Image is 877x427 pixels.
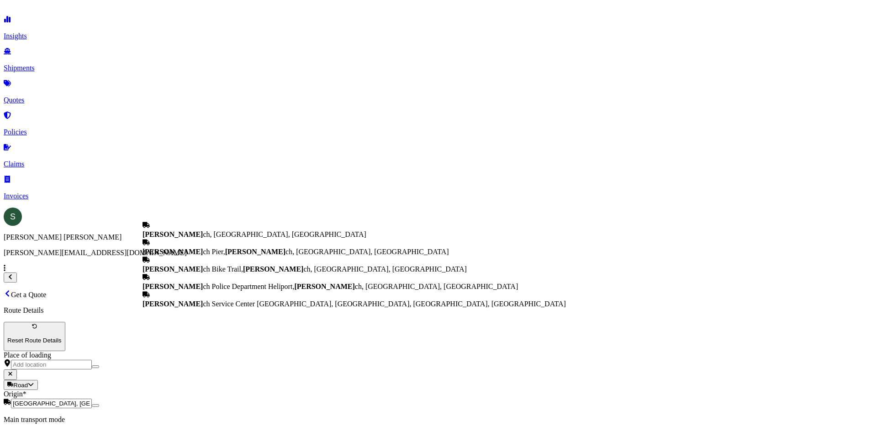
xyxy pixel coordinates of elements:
p: Claims [4,160,873,168]
span: ch, [GEOGRAPHIC_DATA], [GEOGRAPHIC_DATA] [143,230,366,238]
p: Main transport mode [4,416,873,424]
p: Quotes [4,96,873,104]
b: [PERSON_NAME] [143,265,203,273]
div: Origin [4,390,873,398]
div: Place of loading [4,351,873,359]
b: [PERSON_NAME] [243,265,303,273]
span: ch Pier, ch, [GEOGRAPHIC_DATA], [GEOGRAPHIC_DATA] [143,248,449,256]
p: Invoices [4,192,873,200]
span: ch Service Center [GEOGRAPHIC_DATA], [GEOGRAPHIC_DATA], [GEOGRAPHIC_DATA], [GEOGRAPHIC_DATA] [143,300,566,308]
b: [PERSON_NAME] [225,248,285,256]
b: [PERSON_NAME] [143,248,203,256]
b: [PERSON_NAME] [294,283,354,290]
b: [PERSON_NAME] [143,300,203,308]
p: Get a Quote [4,290,873,299]
input: Origin [11,399,92,408]
p: Shipments [4,64,873,72]
span: S [10,212,16,221]
input: Place of loading [11,360,92,369]
p: Insights [4,32,873,40]
span: ch Police Department Heliport, ch, [GEOGRAPHIC_DATA], [GEOGRAPHIC_DATA] [143,283,518,290]
span: Road [13,382,28,389]
p: Policies [4,128,873,136]
div: Show suggestions [143,221,566,308]
b: [PERSON_NAME] [143,230,203,238]
button: Show suggestions [92,404,99,407]
button: Select transport [4,380,38,390]
p: [PERSON_NAME][EMAIL_ADDRESS][DOMAIN_NAME] [4,249,873,257]
p: [PERSON_NAME] [PERSON_NAME] [4,233,873,241]
p: Reset Route Details [7,337,62,344]
b: [PERSON_NAME] [143,283,203,290]
p: Route Details [4,306,873,315]
button: Show suggestions [92,365,99,368]
span: ch Bike Trail, ch, [GEOGRAPHIC_DATA], [GEOGRAPHIC_DATA] [143,265,467,273]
